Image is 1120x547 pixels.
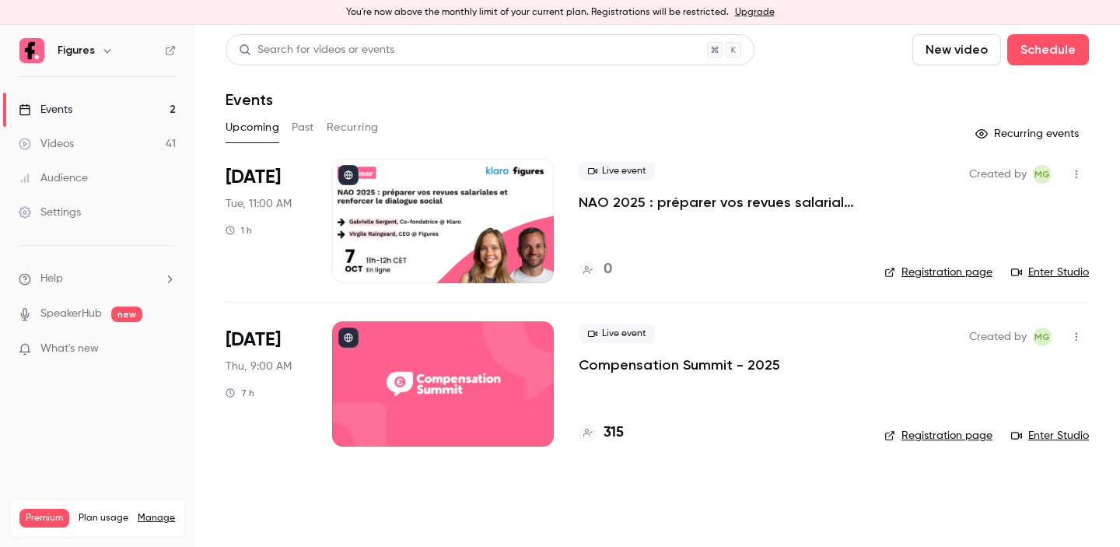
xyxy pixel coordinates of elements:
[1033,165,1052,184] span: Mégane Gateau
[884,428,992,444] a: Registration page
[226,387,254,399] div: 7 h
[969,165,1027,184] span: Created by
[226,321,307,446] div: Oct 16 Thu, 9:00 AM (Europe/Paris)
[79,512,128,524] span: Plan usage
[579,162,656,181] span: Live event
[19,102,72,117] div: Events
[19,509,69,528] span: Premium
[58,43,95,58] h6: Figures
[226,224,252,237] div: 1 h
[40,341,99,357] span: What's new
[579,259,612,280] a: 0
[1034,165,1050,184] span: MG
[969,328,1027,346] span: Created by
[604,423,624,444] h4: 315
[226,328,281,352] span: [DATE]
[226,196,292,212] span: Tue, 11:00 AM
[138,512,175,524] a: Manage
[327,115,379,140] button: Recurring
[19,170,88,186] div: Audience
[239,42,394,58] div: Search for videos or events
[19,271,176,287] li: help-dropdown-opener
[579,193,859,212] a: NAO 2025 : préparer vos revues salariales et renforcer le dialogue social
[19,205,81,220] div: Settings
[912,34,1001,65] button: New video
[226,165,281,190] span: [DATE]
[579,324,656,343] span: Live event
[226,115,279,140] button: Upcoming
[226,359,292,374] span: Thu, 9:00 AM
[604,259,612,280] h4: 0
[735,6,775,19] a: Upgrade
[40,306,102,322] a: SpeakerHub
[226,90,273,109] h1: Events
[40,271,63,287] span: Help
[226,159,307,283] div: Oct 7 Tue, 11:00 AM (Europe/Paris)
[579,423,624,444] a: 315
[1011,428,1089,444] a: Enter Studio
[19,38,44,63] img: Figures
[1034,328,1050,346] span: MG
[884,265,992,280] a: Registration page
[1011,265,1089,280] a: Enter Studio
[1033,328,1052,346] span: Mégane Gateau
[111,307,142,322] span: new
[968,121,1089,146] button: Recurring events
[579,356,780,374] a: Compensation Summit - 2025
[1007,34,1089,65] button: Schedule
[19,136,74,152] div: Videos
[292,115,314,140] button: Past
